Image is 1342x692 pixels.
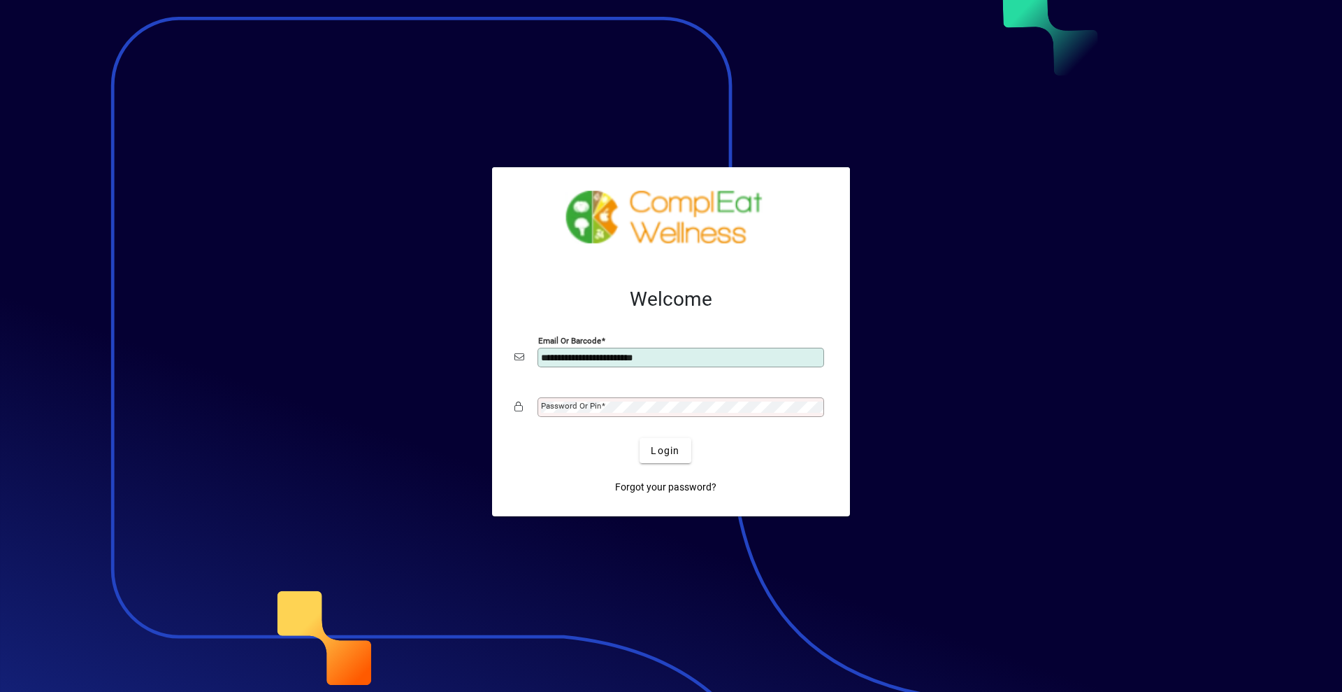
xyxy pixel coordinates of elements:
[609,474,722,500] a: Forgot your password?
[514,288,828,311] h2: Welcome
[538,336,601,346] mat-label: Email or Barcode
[640,438,691,463] button: Login
[651,444,679,458] span: Login
[541,401,601,411] mat-label: Password or Pin
[615,480,716,495] span: Forgot your password?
